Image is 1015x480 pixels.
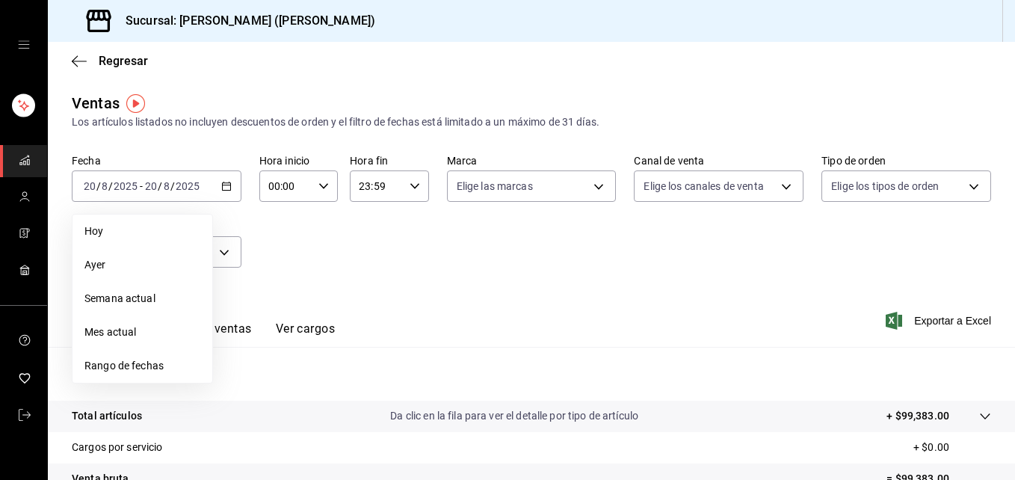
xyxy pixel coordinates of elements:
[886,408,949,424] p: + $99,383.00
[84,257,200,273] span: Ayer
[140,180,143,192] span: -
[84,358,200,374] span: Rango de fechas
[889,312,991,330] button: Exportar a Excel
[72,440,163,455] p: Cargos por servicio
[634,156,803,166] label: Canal de venta
[390,408,638,424] p: Da clic en la fila para ver el detalle por tipo de artículo
[821,156,991,166] label: Tipo de orden
[18,39,30,51] button: cajón abierto
[158,180,162,192] span: /
[72,114,991,130] div: Los artículos listados no incluyen descuentos de orden y el filtro de fechas está limitado a un m...
[914,315,991,327] font: Exportar a Excel
[163,180,170,192] input: --
[144,180,158,192] input: --
[83,180,96,192] input: --
[447,156,617,166] label: Marca
[72,408,142,424] p: Total artículos
[101,180,108,192] input: --
[114,12,375,30] h3: Sucursal: [PERSON_NAME] ([PERSON_NAME])
[170,180,175,192] span: /
[72,54,148,68] button: Regresar
[84,224,200,239] span: Hoy
[99,54,148,68] span: Regresar
[72,92,120,114] div: Ventas
[913,440,991,455] p: + $0.00
[72,365,991,383] p: Resumen
[113,180,138,192] input: ----
[175,180,200,192] input: ----
[126,94,145,113] img: Marcador de información sobre herramientas
[96,321,335,347] div: Pestañas de navegación
[259,156,338,166] label: Hora inicio
[457,179,533,194] span: Elige las marcas
[831,179,939,194] span: Elige los tipos de orden
[276,321,336,347] button: Ver cargos
[84,291,200,307] span: Semana actual
[72,156,241,166] label: Fecha
[644,179,763,194] span: Elige los canales de venta
[96,180,101,192] span: /
[84,324,200,340] span: Mes actual
[350,156,428,166] label: Hora fin
[108,180,113,192] span: /
[193,321,252,347] button: Ver ventas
